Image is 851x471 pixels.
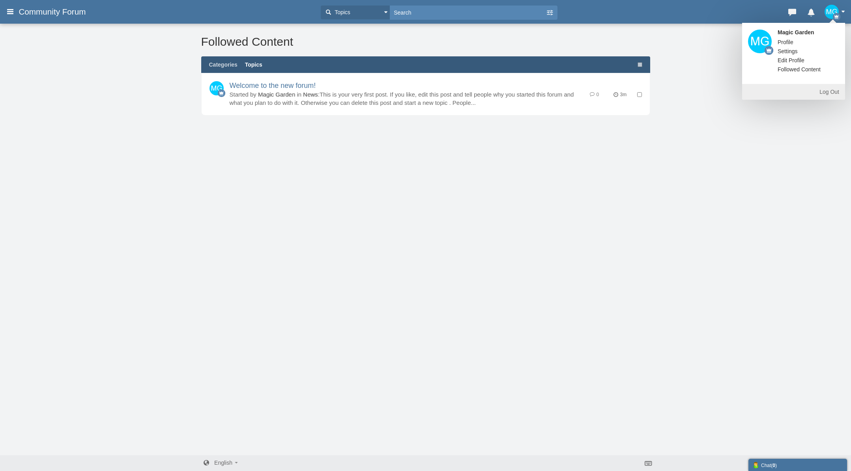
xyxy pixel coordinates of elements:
[742,84,845,100] a: Log Out
[209,61,238,68] a: Categories
[214,460,232,466] span: English
[772,65,827,73] a: Followed Content
[825,5,839,19] img: +bIDj8AAAABklEQVQDAFechtT41jThAAAAAElFTkSuQmCC
[390,6,546,19] input: Search
[613,92,627,97] time: 3m
[303,91,318,98] a: News
[748,30,772,53] img: +bIDj8AAAABklEQVQDAFechtT41jThAAAAAElFTkSuQmCC
[771,463,777,468] span: ( )
[19,7,92,17] span: Community Forum
[230,82,316,89] a: Welcome to the new forum!
[772,56,810,64] a: Edit Profile
[597,92,599,97] span: 0
[752,461,843,469] div: Chat
[333,8,350,17] span: Topics
[772,463,775,468] strong: 0
[772,47,804,55] a: Settings
[245,61,262,68] a: Topics
[19,5,92,19] a: Community Forum
[772,38,799,46] a: Profile
[258,91,295,98] a: Magic Garden
[772,30,838,35] strong: Magic Garden
[778,39,793,45] span: Profile
[209,81,224,95] img: +bIDj8AAAABklEQVQDAFechtT41jThAAAAAElFTkSuQmCC
[321,6,390,19] button: Topics
[201,35,293,48] h2: Followed Content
